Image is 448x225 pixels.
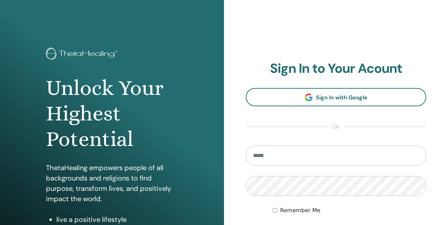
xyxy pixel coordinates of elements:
a: Sign In with Google [246,88,426,106]
h1: Unlock Your Highest Potential [46,75,178,152]
h2: Sign In to Your Acount [246,61,426,77]
span: or [329,123,343,131]
p: ThetaHealing empowers people of all backgrounds and religions to find purpose, transform lives, a... [46,163,178,204]
span: Sign In with Google [316,94,367,101]
label: Remember Me [280,206,320,215]
li: live a positive lifestyle [56,214,178,225]
div: Keep me authenticated indefinitely or until I manually logout [273,206,426,215]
